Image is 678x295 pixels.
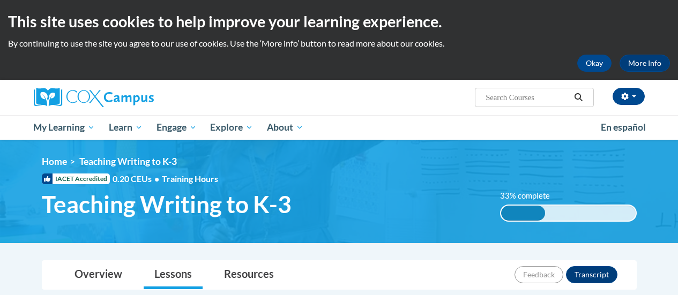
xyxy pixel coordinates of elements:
[150,115,204,140] a: Engage
[27,115,102,140] a: My Learning
[203,115,260,140] a: Explore
[515,266,563,283] button: Feedback
[8,37,670,49] p: By continuing to use the site you agree to our use of cookies. Use the ‘More info’ button to read...
[260,115,310,140] a: About
[501,206,546,221] div: 33% complete
[500,190,562,202] label: 33% complete
[620,55,670,72] a: More Info
[594,116,653,139] a: En español
[157,121,197,134] span: Engage
[601,122,646,133] span: En español
[33,121,95,134] span: My Learning
[144,261,203,289] a: Lessons
[162,173,218,184] span: Training Hours
[485,91,570,104] input: Search Courses
[154,173,159,184] span: •
[26,115,653,140] div: Main menu
[102,115,150,140] a: Learn
[64,261,133,289] a: Overview
[570,91,586,104] button: Search
[613,88,645,105] button: Account Settings
[8,11,670,32] h2: This site uses cookies to help improve your learning experience.
[267,121,303,134] span: About
[213,261,285,289] a: Resources
[42,156,67,167] a: Home
[109,121,143,134] span: Learn
[34,88,227,107] a: Cox Campus
[79,156,177,167] span: Teaching Writing to K-3
[210,121,253,134] span: Explore
[113,173,162,185] span: 0.20 CEUs
[42,190,292,218] span: Teaching Writing to K-3
[577,55,612,72] button: Okay
[42,173,110,184] span: IACET Accredited
[566,266,617,283] button: Transcript
[34,88,154,107] img: Cox Campus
